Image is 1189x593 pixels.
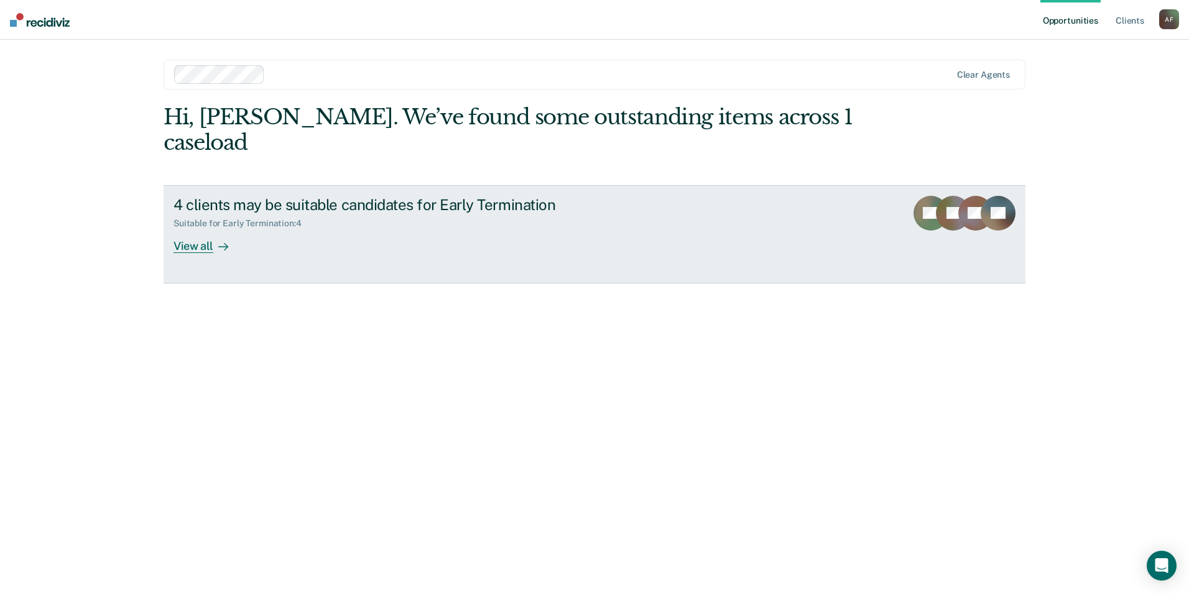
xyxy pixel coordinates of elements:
[173,218,312,229] div: Suitable for Early Termination : 4
[1159,9,1179,29] div: A F
[1159,9,1179,29] button: AF
[1147,551,1177,581] div: Open Intercom Messenger
[164,104,853,155] div: Hi, [PERSON_NAME]. We’ve found some outstanding items across 1 caseload
[957,70,1010,80] div: Clear agents
[173,196,610,214] div: 4 clients may be suitable candidates for Early Termination
[164,185,1025,283] a: 4 clients may be suitable candidates for Early TerminationSuitable for Early Termination:4View all
[10,13,70,27] img: Recidiviz
[173,229,243,253] div: View all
